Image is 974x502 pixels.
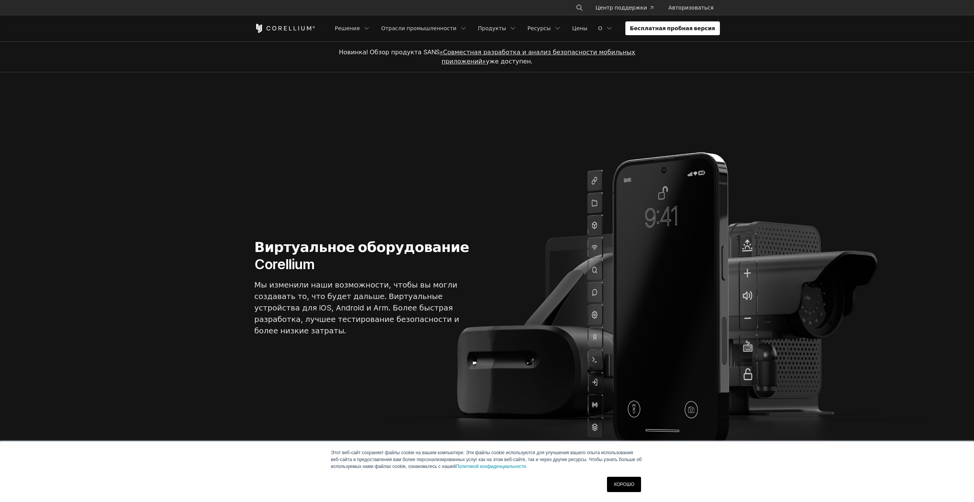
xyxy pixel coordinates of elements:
[255,280,459,335] font: Мы изменили наши возможности, чтобы вы могли создавать то, что будет дальше. Виртуальные устройст...
[381,25,457,31] font: Отрасли промышленности
[478,25,506,31] font: Продукты
[255,24,315,33] a: Кореллиум Дом
[331,450,642,469] font: Этот веб-сайт сохраняет файлы cookie на вашем компьютере. Эти файлы cookie используются для улучш...
[613,482,634,487] font: ХОРОШО
[456,464,527,469] a: Политикой конфиденциальности.
[330,21,720,35] div: Меню навигации
[572,25,587,31] font: Цены
[440,48,635,65] a: «Совместная разработка и анализ безопасности мобильных приложений»
[527,25,551,31] font: Ресурсы
[339,48,439,56] font: Новинка! Обзор продукта SANS
[486,57,532,65] font: уже доступен.
[598,25,602,31] font: О
[669,4,714,11] font: Авторизоваться
[566,1,719,15] div: Меню навигации
[607,477,641,492] a: ХОРОШО
[335,25,360,31] font: Решения
[630,25,715,31] font: Бесплатная пробная версия
[255,239,469,273] font: Виртуальное оборудование Corellium
[573,1,586,15] button: Поиск
[595,4,647,11] font: Центр поддержки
